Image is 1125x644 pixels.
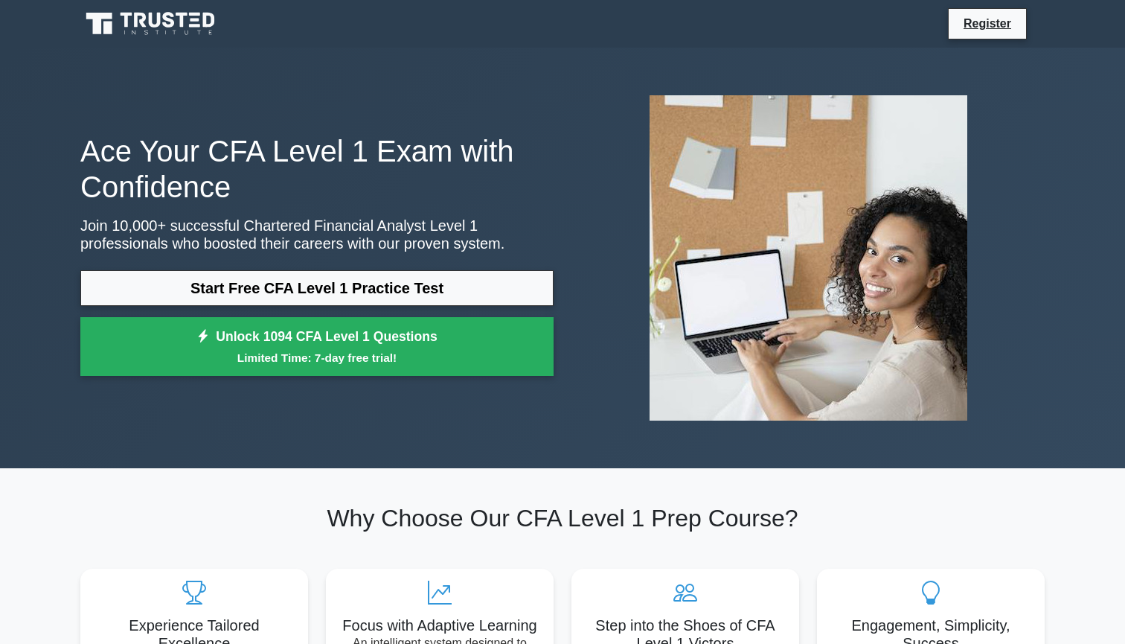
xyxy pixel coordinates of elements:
h2: Why Choose Our CFA Level 1 Prep Course? [80,504,1045,532]
a: Register [955,14,1020,33]
small: Limited Time: 7-day free trial! [99,349,535,366]
a: Start Free CFA Level 1 Practice Test [80,270,554,306]
h5: Focus with Adaptive Learning [338,616,542,634]
a: Unlock 1094 CFA Level 1 QuestionsLimited Time: 7-day free trial! [80,317,554,377]
h1: Ace Your CFA Level 1 Exam with Confidence [80,133,554,205]
p: Join 10,000+ successful Chartered Financial Analyst Level 1 professionals who boosted their caree... [80,217,554,252]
